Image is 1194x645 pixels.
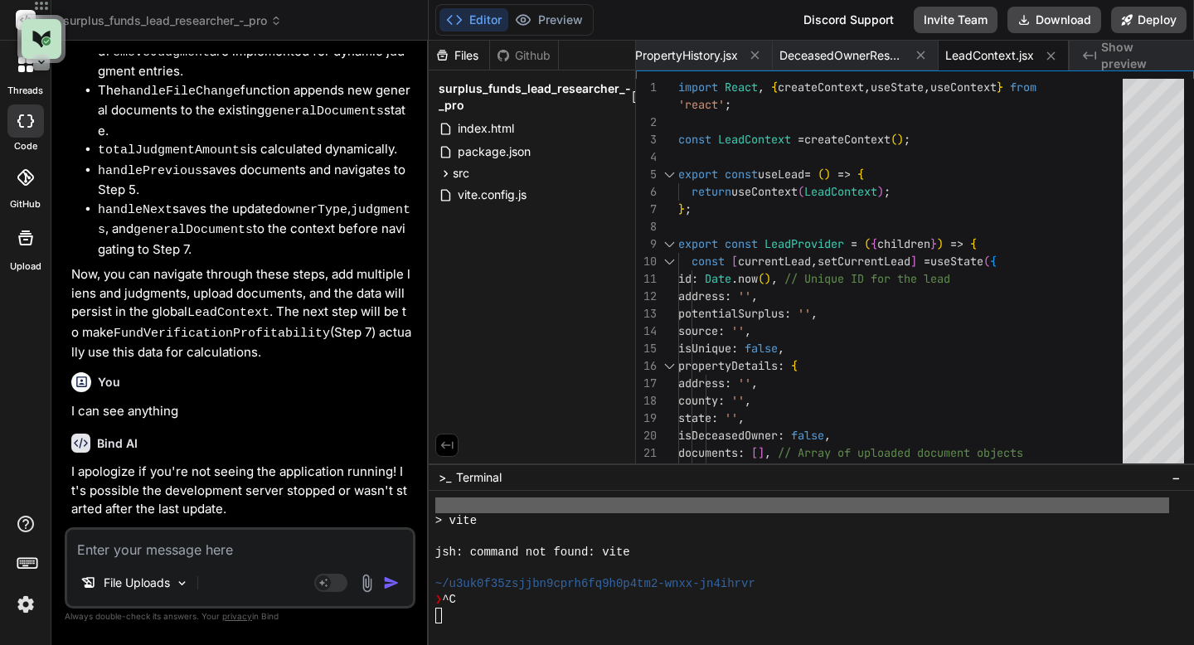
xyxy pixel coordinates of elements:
[658,253,680,270] div: Click to collapse the range.
[636,253,657,270] div: 10
[857,167,864,182] span: {
[280,203,347,217] code: ownerType
[914,7,997,33] button: Invite Team
[945,47,1034,64] span: LeadContext.jsx
[383,575,400,591] img: icon
[636,114,657,131] div: 2
[970,236,977,251] span: {
[439,8,508,32] button: Editor
[435,576,755,592] span: ~/u3uk0f35zsjjbn9cprh6fq9h0p4tm2-wnxx-jn4ihrvr
[265,104,384,119] code: generalDocuments
[751,445,758,460] span: [
[937,236,944,251] span: )
[1010,80,1036,95] span: from
[357,574,376,593] img: attachment
[725,80,758,95] span: React
[685,201,692,216] span: ;
[731,184,798,199] span: useContext
[636,218,657,235] div: 8
[711,410,718,425] span: :
[442,592,456,608] span: ^C
[636,322,657,340] div: 14
[1111,7,1187,33] button: Deploy
[636,444,657,462] div: 21
[804,184,877,199] span: LeadContext
[751,289,758,303] span: ,
[508,8,590,32] button: Preview
[824,167,831,182] span: )
[778,445,1023,460] span: // Array of uploaded document objects
[453,165,469,182] span: src
[811,306,818,321] span: ,
[798,184,804,199] span: (
[10,259,41,274] label: Upload
[678,410,711,425] span: state
[635,47,738,64] span: PropertyHistory.jsx
[1168,464,1184,491] button: −
[725,289,731,303] span: :
[98,81,412,141] li: The function appends new general documents to the existing state.
[731,393,745,408] span: ''
[636,375,657,392] div: 17
[758,445,764,460] span: ]
[804,132,891,147] span: createContext
[678,80,718,95] span: import
[910,254,917,269] span: ]
[877,184,884,199] span: )
[114,327,330,341] code: FundVerificationProfitability
[904,132,910,147] span: ;
[692,271,698,286] span: :
[758,167,804,182] span: useLead
[764,236,844,251] span: LeadProvider
[435,545,630,560] span: jsh: command not found: vite
[738,376,751,390] span: ''
[12,590,40,618] img: settings
[725,376,731,390] span: :
[429,47,489,64] div: Files
[636,131,657,148] div: 3
[678,201,685,216] span: }
[439,80,631,114] span: surplus_funds_lead_researcher_-_pro
[71,526,412,582] p: To ensure you can see the changes and continue with the application, please run the development s...
[678,132,711,147] span: const
[738,289,751,303] span: ''
[718,393,725,408] span: :
[751,376,758,390] span: ,
[133,223,253,237] code: generalDocuments
[897,132,904,147] span: )
[636,201,657,218] div: 7
[891,132,897,147] span: (
[718,463,930,478] span: {name, url} specific to property
[725,236,758,251] span: const
[877,236,930,251] span: children
[718,132,791,147] span: LeadContext
[175,576,189,590] img: Pick Models
[435,513,477,529] span: > vite
[678,236,718,251] span: export
[791,428,824,443] span: false
[636,288,657,305] div: 12
[811,254,818,269] span: ,
[104,575,170,591] p: File Uploads
[636,183,657,201] div: 6
[745,393,751,408] span: ,
[636,270,657,288] div: 11
[98,164,202,178] code: handlePrevious
[738,445,745,460] span: :
[636,148,657,166] div: 4
[784,306,791,321] span: :
[658,357,680,375] div: Click to collapse the range.
[705,271,731,286] span: Date
[105,46,210,60] code: removeJudgment
[758,271,764,286] span: (
[490,47,558,64] div: Github
[798,306,811,321] span: ''
[678,376,725,390] span: address
[864,236,871,251] span: (
[678,306,784,321] span: potentialSurplus
[678,393,718,408] span: county
[824,428,831,443] span: ,
[678,428,778,443] span: isDeceasedOwner
[778,80,864,95] span: createContext
[725,97,731,112] span: ;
